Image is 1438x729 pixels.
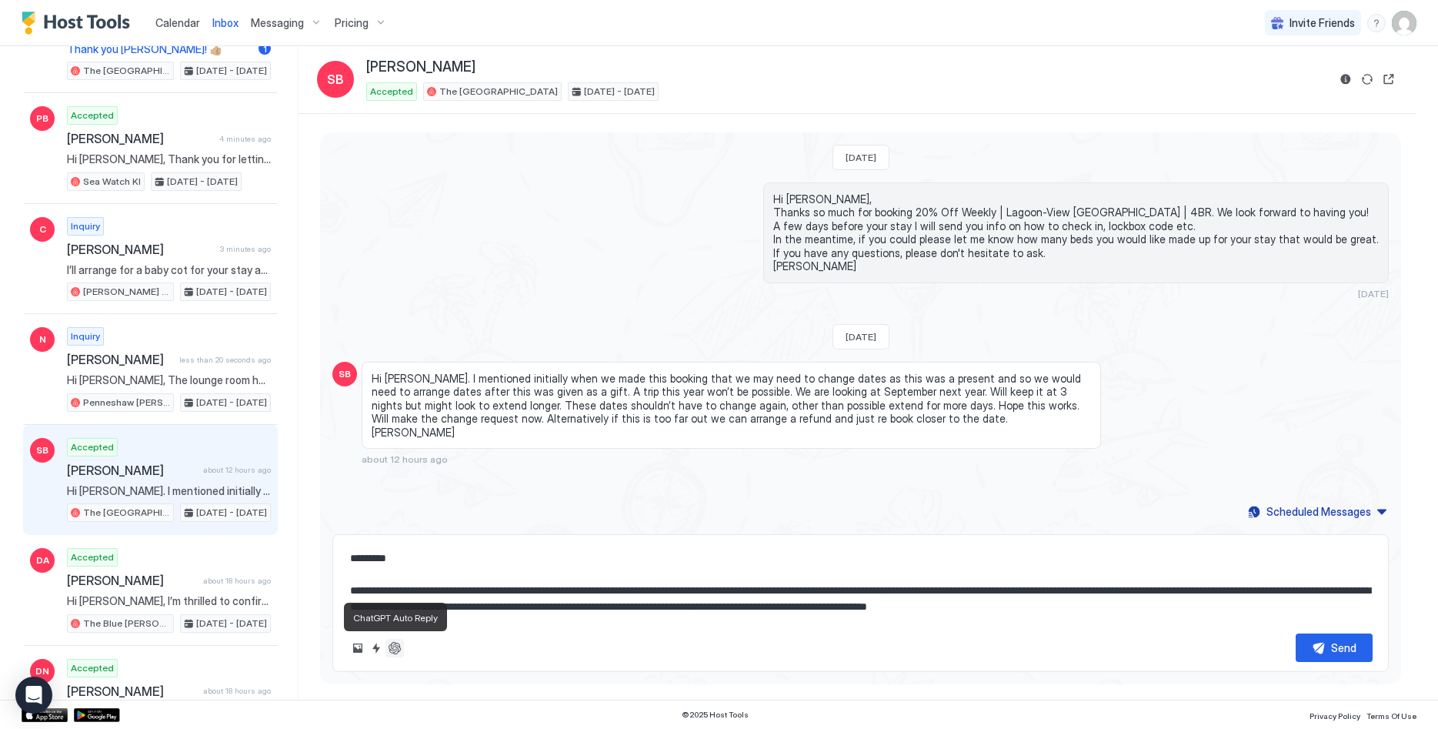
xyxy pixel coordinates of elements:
[67,594,271,608] span: Hi [PERSON_NAME], I’m thrilled to confirm your booking at The [GEOGRAPHIC_DATA][PERSON_NAME] on [...
[1366,707,1416,723] a: Terms Of Use
[22,12,137,35] a: Host Tools Logo
[349,639,367,657] button: Upload image
[1266,503,1371,520] div: Scheduled Messages
[263,43,267,55] span: 1
[370,85,413,99] span: Accepted
[846,152,876,163] span: [DATE]
[335,16,369,30] span: Pricing
[35,664,49,678] span: DN
[83,285,170,299] span: [PERSON_NAME] Lookout
[67,42,252,56] span: Thank you [PERSON_NAME]! 👍🏼
[39,222,46,236] span: C
[67,684,197,699] span: [PERSON_NAME]
[83,617,170,630] span: The Blue [PERSON_NAME] Cabin
[22,708,68,722] a: App Store
[67,463,197,478] span: [PERSON_NAME]
[67,484,271,498] span: Hi [PERSON_NAME]. I mentioned initially when we made this booking that we may need to change date...
[155,16,200,29] span: Calendar
[682,710,749,720] span: © 2025 Host Tools
[196,617,267,630] span: [DATE] - [DATE]
[36,443,48,457] span: SB
[1331,640,1356,656] div: Send
[71,661,114,675] span: Accepted
[220,244,271,254] span: 3 minutes ago
[1310,707,1360,723] a: Privacy Policy
[1392,11,1416,35] div: User profile
[36,553,49,567] span: DA
[83,506,170,520] span: The [GEOGRAPHIC_DATA]
[15,677,52,714] div: Open Intercom Messenger
[212,16,239,29] span: Inbox
[67,242,214,257] span: [PERSON_NAME]
[155,15,200,31] a: Calendar
[74,708,120,722] a: Google Play Store
[71,109,114,122] span: Accepted
[196,506,267,520] span: [DATE] - [DATE]
[83,396,170,410] span: Penneshaw [PERSON_NAME] Retreat
[196,396,267,410] span: [DATE] - [DATE]
[372,372,1091,440] span: Hi [PERSON_NAME]. I mentioned initially when we made this booking that we may need to change date...
[1358,288,1389,299] span: [DATE]
[39,333,46,346] span: N
[196,285,267,299] span: [DATE] - [DATE]
[385,639,404,657] button: ChatGPT Auto Reply
[362,453,448,465] span: about 12 hours ago
[1336,70,1355,89] button: Reservation information
[203,686,271,696] span: about 18 hours ago
[67,152,271,166] span: Hi [PERSON_NAME], Thank you for letting me know, and I hope you had a wonderful time! I'm glad yo...
[1290,16,1355,30] span: Invite Friends
[67,131,213,146] span: [PERSON_NAME]
[1366,711,1416,721] span: Terms Of Use
[67,373,271,387] span: Hi [PERSON_NAME], The lounge room has an air-con unit which spreads throughout the entire propert...
[846,331,876,343] span: [DATE]
[773,192,1379,273] span: Hi [PERSON_NAME], Thanks so much for booking 20% Off Weekly | Lagoon-View [GEOGRAPHIC_DATA] | 4BR...
[1310,711,1360,721] span: Privacy Policy
[179,355,271,365] span: less than 20 seconds ago
[67,573,197,588] span: [PERSON_NAME]
[1380,70,1398,89] button: Open reservation
[1246,501,1389,522] button: Scheduled Messages
[67,263,271,277] span: I’ll arrange for a baby cot for your stay and have it ready for you upon arrival. If you have any...
[1358,70,1376,89] button: Sync reservation
[366,59,475,76] span: [PERSON_NAME]
[584,85,655,99] span: [DATE] - [DATE]
[212,15,239,31] a: Inbox
[1367,14,1386,32] div: menu
[219,134,271,144] span: 4 minutes ago
[353,612,438,624] span: ChatGPT Auto Reply
[167,175,238,189] span: [DATE] - [DATE]
[71,329,100,343] span: Inquiry
[251,16,304,30] span: Messaging
[71,440,114,454] span: Accepted
[367,639,385,657] button: Quick reply
[327,70,344,89] span: SB
[203,465,271,475] span: about 12 hours ago
[36,112,48,125] span: PB
[196,64,267,78] span: [DATE] - [DATE]
[339,367,351,381] span: SB
[203,576,271,586] span: about 18 hours ago
[439,85,558,99] span: The [GEOGRAPHIC_DATA]
[71,550,114,564] span: Accepted
[67,352,173,367] span: [PERSON_NAME]
[71,219,100,233] span: Inquiry
[83,64,170,78] span: The [GEOGRAPHIC_DATA]
[1296,634,1373,662] button: Send
[83,175,141,189] span: Sea Watch KI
